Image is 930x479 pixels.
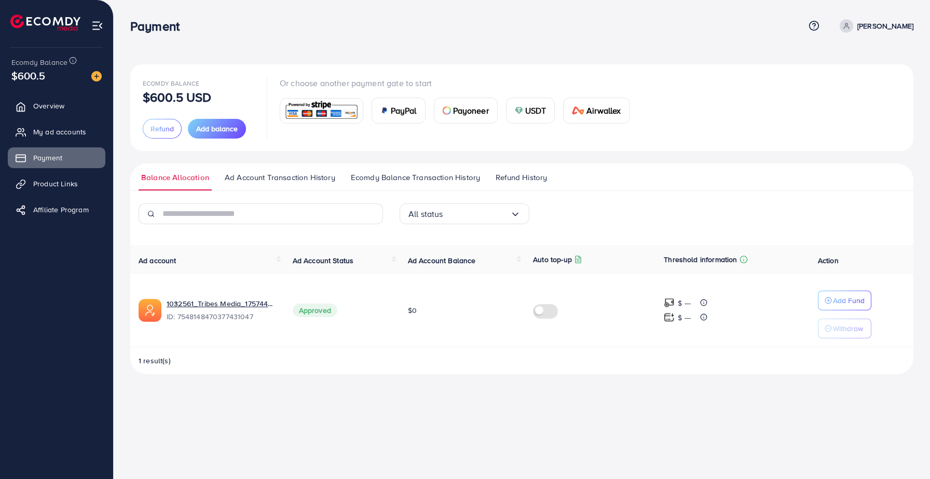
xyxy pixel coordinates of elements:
[351,172,480,183] span: Ecomdy Balance Transaction History
[283,100,360,122] img: card
[130,19,188,34] h3: Payment
[196,124,238,134] span: Add balance
[664,253,737,266] p: Threshold information
[443,106,451,115] img: card
[391,104,417,117] span: PayPal
[372,98,426,124] a: cardPayPal
[836,19,913,33] a: [PERSON_NAME]
[886,432,922,471] iframe: Chat
[167,311,276,322] span: ID: 7548148470377431047
[8,173,105,194] a: Product Links
[225,172,335,183] span: Ad Account Transaction History
[10,15,80,31] img: logo
[143,79,199,88] span: Ecomdy Balance
[563,98,630,124] a: cardAirwallex
[143,91,212,103] p: $600.5 USD
[453,104,489,117] span: Payoneer
[280,98,363,124] a: card
[151,124,174,134] span: Refund
[833,322,863,335] p: Withdraw
[408,255,476,266] span: Ad Account Balance
[167,298,276,322] div: <span class='underline'>1032561_Tribes Media_1757440660914</span></br>7548148470377431047
[91,20,103,32] img: menu
[141,172,209,183] span: Balance Allocation
[11,68,45,83] span: $600.5
[8,147,105,168] a: Payment
[188,119,246,139] button: Add balance
[33,127,86,137] span: My ad accounts
[8,199,105,220] a: Affiliate Program
[293,304,337,317] span: Approved
[572,106,584,115] img: card
[678,297,691,309] p: $ ---
[586,104,621,117] span: Airwallex
[533,253,572,266] p: Auto top-up
[443,206,510,222] input: Search for option
[525,104,546,117] span: USDT
[408,305,417,316] span: $0
[678,311,691,324] p: $ ---
[167,298,276,309] a: 1032561_Tribes Media_1757440660914
[33,179,78,189] span: Product Links
[380,106,389,115] img: card
[400,203,529,224] div: Search for option
[33,153,62,163] span: Payment
[857,20,913,32] p: [PERSON_NAME]
[139,355,171,366] span: 1 result(s)
[33,101,64,111] span: Overview
[496,172,547,183] span: Refund History
[408,206,443,222] span: All status
[139,299,161,322] img: ic-ads-acc.e4c84228.svg
[139,255,176,266] span: Ad account
[664,312,675,323] img: top-up amount
[833,294,865,307] p: Add Fund
[91,71,102,81] img: image
[818,319,871,338] button: Withdraw
[11,57,67,67] span: Ecomdy Balance
[8,121,105,142] a: My ad accounts
[506,98,555,124] a: cardUSDT
[434,98,498,124] a: cardPayoneer
[143,119,182,139] button: Refund
[664,297,675,308] img: top-up amount
[280,77,638,89] p: Or choose another payment gate to start
[33,204,89,215] span: Affiliate Program
[8,95,105,116] a: Overview
[293,255,354,266] span: Ad Account Status
[515,106,523,115] img: card
[818,291,871,310] button: Add Fund
[818,255,839,266] span: Action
